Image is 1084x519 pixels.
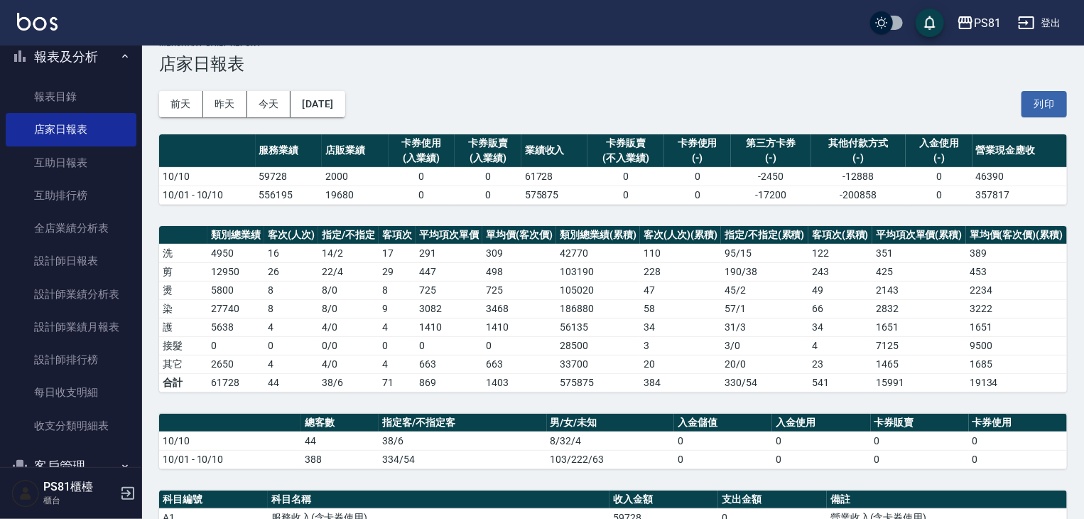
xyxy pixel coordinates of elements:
td: 291 [416,244,482,262]
td: 0 [416,336,482,355]
td: 0 [389,186,455,204]
td: 3 [640,336,721,355]
td: 725 [416,281,482,299]
th: 入金使用 [772,414,870,432]
td: 1403 [482,373,556,392]
td: 49 [808,281,872,299]
td: 26 [264,262,318,281]
div: (-) [815,151,902,166]
td: 58 [640,299,721,318]
td: 洗 [159,244,207,262]
td: 663 [416,355,482,373]
td: 34 [640,318,721,336]
th: 卡券販賣 [871,414,969,432]
td: 3 / 0 [721,336,808,355]
td: 44 [301,432,379,450]
td: 42770 [556,244,640,262]
td: 575875 [521,186,588,204]
td: 61728 [521,167,588,186]
a: 收支分類明細表 [6,410,136,442]
div: (不入業績) [591,151,661,166]
td: 8 [264,281,318,299]
div: (-) [909,151,969,166]
p: 櫃台 [43,494,116,507]
td: 0 [674,450,772,469]
th: 營業現金應收 [972,134,1067,168]
button: [DATE] [291,91,345,117]
td: 190 / 38 [721,262,808,281]
img: Logo [17,13,58,31]
td: 0 [379,336,416,355]
th: 店販業績 [322,134,389,168]
a: 互助排行榜 [6,179,136,212]
div: (入業績) [458,151,518,166]
a: 設計師排行榜 [6,343,136,376]
td: 0 [906,186,972,204]
h5: PS81櫃檯 [43,480,116,494]
td: 23 [808,355,872,373]
table: a dense table [159,414,1067,469]
td: 0 / 0 [318,336,379,355]
td: 10/10 [159,167,256,186]
button: 列印 [1021,91,1067,117]
h3: 店家日報表 [159,54,1067,74]
td: 388 [301,450,379,469]
td: 1465 [872,355,966,373]
td: 15991 [872,373,966,392]
td: 31 / 3 [721,318,808,336]
div: (入業績) [392,151,452,166]
div: 入金使用 [909,136,969,151]
td: 447 [416,262,482,281]
th: 業績收入 [521,134,588,168]
td: 20 [640,355,721,373]
td: 12950 [207,262,264,281]
th: 男/女/未知 [547,414,675,432]
td: 10/01 - 10/10 [159,450,301,469]
td: 4 [379,355,416,373]
td: -17200 [731,186,811,204]
a: 報表目錄 [6,80,136,113]
div: 卡券使用 [392,136,452,151]
th: 備註 [827,491,1067,509]
a: 全店業績分析表 [6,212,136,245]
td: 334/54 [379,450,546,469]
th: 客項次(累積) [808,226,872,245]
td: 其它 [159,355,207,373]
td: 47 [640,281,721,299]
div: 卡券使用 [668,136,727,151]
td: 56135 [556,318,640,336]
td: 38/6 [379,432,546,450]
td: 0 [871,432,969,450]
td: 14 / 2 [318,244,379,262]
td: 1685 [966,355,1067,373]
td: 541 [808,373,872,392]
th: 平均項次單價 [416,226,482,245]
td: 2143 [872,281,966,299]
th: 服務業績 [256,134,323,168]
td: 2234 [966,281,1067,299]
td: 1651 [966,318,1067,336]
td: 2832 [872,299,966,318]
td: 4 [264,318,318,336]
div: PS81 [974,14,1001,32]
div: (-) [668,151,727,166]
td: 59728 [256,167,323,186]
td: 575875 [556,373,640,392]
td: 869 [416,373,482,392]
td: 103/222/63 [547,450,675,469]
td: 0 [482,336,556,355]
td: 0 [264,336,318,355]
td: 9500 [966,336,1067,355]
td: 0 [587,167,664,186]
button: 報表及分析 [6,38,136,75]
td: 3468 [482,299,556,318]
div: 卡券販賣 [458,136,518,151]
td: 4 [379,318,416,336]
div: 其他付款方式 [815,136,902,151]
td: 103190 [556,262,640,281]
td: 燙 [159,281,207,299]
td: 228 [640,262,721,281]
th: 科目編號 [159,491,268,509]
td: 8 / 0 [318,281,379,299]
td: 5638 [207,318,264,336]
